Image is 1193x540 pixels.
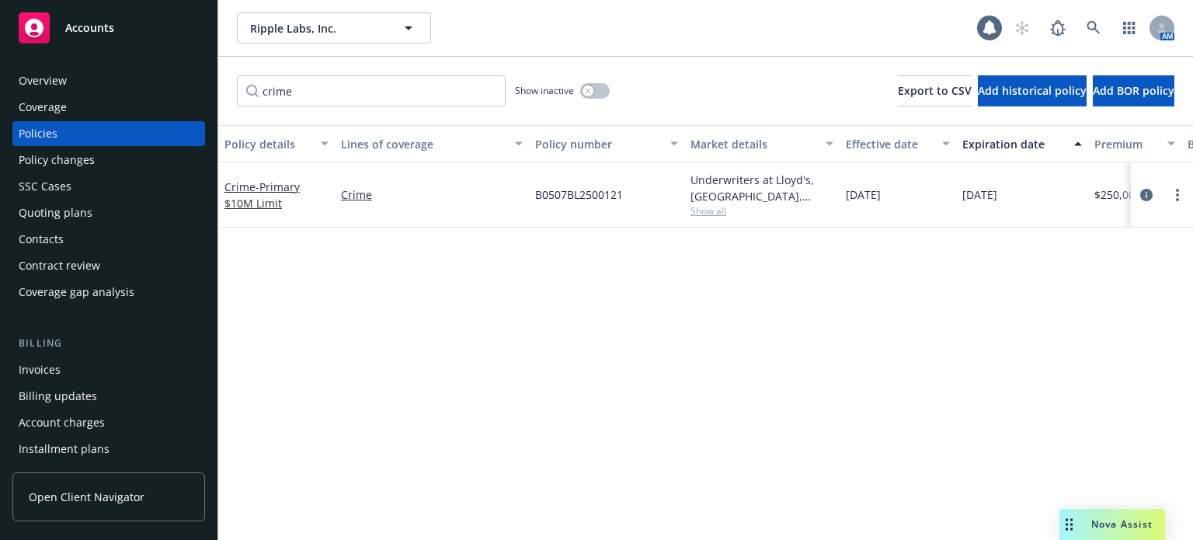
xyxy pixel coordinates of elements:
div: Installment plans [19,437,110,462]
span: Nova Assist [1091,517,1153,531]
div: Invoices [19,357,61,382]
button: Add BOR policy [1093,75,1174,106]
a: Coverage [12,95,205,120]
a: Crime [224,179,300,211]
span: Add historical policy [978,83,1087,98]
span: Open Client Navigator [29,489,144,505]
button: Nova Assist [1059,509,1165,540]
div: Billing [12,336,205,351]
span: $250,000.00 [1094,186,1156,203]
div: Underwriters at Lloyd's, [GEOGRAPHIC_DATA], Lloyd's of [GEOGRAPHIC_DATA], Paragon Insurance Holdings [690,172,833,204]
div: Overview [19,68,67,93]
div: Quoting plans [19,200,92,225]
a: Contract review [12,253,205,278]
div: Premium [1094,136,1158,152]
div: Coverage [19,95,67,120]
div: Account charges [19,410,105,435]
span: Export to CSV [898,83,972,98]
span: Ripple Labs, Inc. [250,20,384,37]
a: Installment plans [12,437,205,462]
a: Accounts [12,6,205,50]
a: Quoting plans [12,200,205,225]
button: Policy number [529,125,684,162]
span: Accounts [65,22,114,34]
button: Export to CSV [898,75,972,106]
a: Contacts [12,227,205,252]
div: Drag to move [1059,509,1079,540]
span: [DATE] [846,186,881,203]
a: Account charges [12,410,205,435]
a: Start snowing [1007,12,1038,44]
div: Policies [19,121,57,146]
a: Search [1078,12,1109,44]
a: Policies [12,121,205,146]
div: Effective date [846,136,933,152]
a: Billing updates [12,384,205,409]
span: - Primary $10M Limit [224,179,300,211]
a: Invoices [12,357,205,382]
div: SSC Cases [19,174,71,199]
a: more [1168,186,1187,204]
a: circleInformation [1137,186,1156,204]
div: Policy details [224,136,311,152]
button: Policy details [218,125,335,162]
div: Market details [690,136,816,152]
span: Show inactive [515,84,574,97]
button: Add historical policy [978,75,1087,106]
a: SSC Cases [12,174,205,199]
button: Premium [1088,125,1181,162]
a: Overview [12,68,205,93]
div: Expiration date [962,136,1065,152]
a: Switch app [1114,12,1145,44]
button: Effective date [840,125,956,162]
input: Filter by keyword... [237,75,506,106]
div: Contacts [19,227,64,252]
span: Show all [690,204,833,218]
button: Expiration date [956,125,1088,162]
span: B0507BL2500121 [535,186,623,203]
span: [DATE] [962,186,997,203]
a: Policy changes [12,148,205,172]
div: Lines of coverage [341,136,506,152]
button: Ripple Labs, Inc. [237,12,431,44]
div: Billing updates [19,384,97,409]
a: Crime [341,186,523,203]
div: Coverage gap analysis [19,280,134,305]
div: Policy number [535,136,661,152]
div: Contract review [19,253,100,278]
a: Coverage gap analysis [12,280,205,305]
button: Market details [684,125,840,162]
button: Lines of coverage [335,125,529,162]
a: Report a Bug [1042,12,1073,44]
span: Add BOR policy [1093,83,1174,98]
div: Policy changes [19,148,95,172]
